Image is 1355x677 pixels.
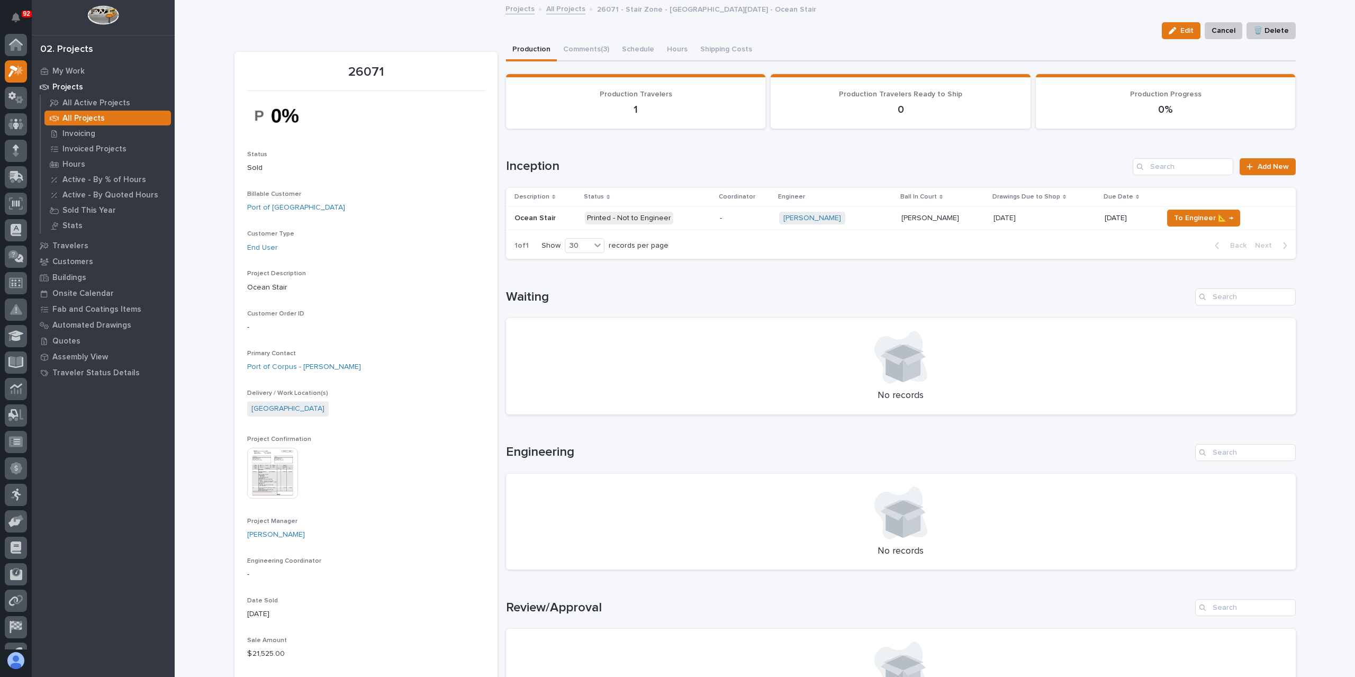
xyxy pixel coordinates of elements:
p: Invoiced Projects [62,145,127,154]
p: Show [541,241,561,250]
p: Sold This Year [62,206,116,215]
a: Invoicing [41,126,175,141]
span: Customer Order ID [247,311,304,317]
a: Sold This Year [41,203,175,218]
p: My Work [52,67,85,76]
p: Assembly View [52,353,108,362]
a: Customers [32,254,175,269]
span: Delivery / Work Location(s) [247,390,328,396]
a: Stats [41,218,175,233]
span: Edit [1180,26,1194,35]
p: [DATE] [1105,214,1154,223]
button: Comments (3) [557,39,616,61]
a: End User [247,242,278,254]
p: All Projects [62,114,105,123]
p: 0 [783,103,1018,116]
tr: Ocean StairOcean Stair Printed - Not to Engineer-[PERSON_NAME] [PERSON_NAME][PERSON_NAME] [DATE][... [506,206,1296,230]
a: All Projects [41,111,175,125]
a: Onsite Calendar [32,285,175,301]
h1: Waiting [506,290,1191,305]
p: 1 of 1 [506,233,537,259]
a: Projects [505,2,535,14]
button: 🗑️ Delete [1246,22,1296,39]
a: [PERSON_NAME] [783,214,841,223]
button: users-avatar [5,649,27,672]
p: Active - By % of Hours [62,175,146,185]
p: Quotes [52,337,80,346]
p: Onsite Calendar [52,289,114,299]
span: Date Sold [247,598,278,604]
p: Hours [62,160,85,169]
p: Travelers [52,241,88,251]
p: No records [519,546,1283,557]
p: Ocean Stair [247,282,485,293]
span: Production Travelers Ready to Ship [839,91,962,98]
span: Project Confirmation [247,436,311,443]
p: 26071 [247,65,485,80]
button: To Engineer 📐 → [1167,210,1240,227]
p: Traveler Status Details [52,368,140,378]
div: 30 [565,240,591,251]
a: Traveler Status Details [32,365,175,381]
button: Notifications [5,6,27,29]
a: [GEOGRAPHIC_DATA] [251,403,324,414]
div: Printed - Not to Engineer [585,212,673,225]
span: Status [247,151,267,158]
p: - [720,214,771,223]
img: D860U30wte7g5RIfnQbBAIJQ5nkSLwCj0TbaJawpXAE [247,97,327,134]
span: Cancel [1212,24,1235,37]
span: Next [1255,241,1278,250]
button: Production [506,39,557,61]
a: Automated Drawings [32,317,175,333]
span: Primary Contact [247,350,296,357]
a: My Work [32,63,175,79]
span: Engineering Coordinator [247,558,321,564]
span: Project Manager [247,518,297,525]
a: Port of Corpus - [PERSON_NAME] [247,362,361,373]
button: Back [1206,241,1251,250]
span: To Engineer 📐 → [1174,212,1233,224]
button: Hours [661,39,694,61]
a: Active - By % of Hours [41,172,175,187]
h1: Engineering [506,445,1191,460]
p: Invoicing [62,129,95,139]
input: Search [1133,158,1233,175]
p: Drawings Due to Shop [992,191,1060,203]
img: Workspace Logo [87,5,119,25]
a: Hours [41,157,175,171]
span: Customer Type [247,231,294,237]
p: records per page [609,241,669,250]
button: Schedule [616,39,661,61]
a: Active - By Quoted Hours [41,187,175,202]
p: No records [519,390,1283,402]
p: [DATE] [247,609,485,620]
p: Ocean Stair [514,212,558,223]
div: 02. Projects [40,44,93,56]
p: 0% [1049,103,1283,116]
p: Coordinator [719,191,755,203]
p: All Active Projects [62,98,130,108]
p: Engineer [778,191,805,203]
p: Stats [62,221,83,231]
p: Fab and Coatings Items [52,305,141,314]
span: Add New [1258,163,1289,170]
a: Buildings [32,269,175,285]
input: Search [1195,288,1296,305]
span: Back [1224,241,1246,250]
p: - [247,322,485,333]
p: Description [514,191,549,203]
input: Search [1195,599,1296,616]
h1: Inception [506,159,1129,174]
a: Travelers [32,238,175,254]
a: Assembly View [32,349,175,365]
p: Ball In Court [900,191,937,203]
a: Projects [32,79,175,95]
input: Search [1195,444,1296,461]
p: Buildings [52,273,86,283]
div: Notifications92 [13,13,27,30]
p: Projects [52,83,83,92]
